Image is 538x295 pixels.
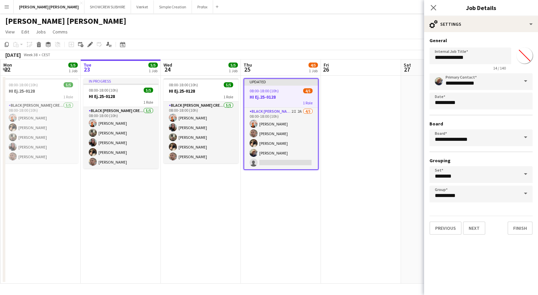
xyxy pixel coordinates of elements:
app-card-role: Black [PERSON_NAME] Crew ([PERSON_NAME])2I2A4/508:00-18:00 (10h)[PERSON_NAME][PERSON_NAME][PERSON... [244,108,318,169]
span: 1 Role [303,100,313,105]
span: Jobs [36,29,46,35]
app-job-card: 08:00-18:00 (10h)5/5HI Ej.25-01281 RoleBlack [PERSON_NAME] Crew ([PERSON_NAME])5/508:00-18:00 (10... [163,78,239,163]
span: Edit [21,29,29,35]
div: Settings [424,16,538,32]
span: Wed [163,62,172,68]
span: 5/5 [224,82,233,87]
span: 23 [82,66,91,73]
span: View [5,29,15,35]
h3: HI Ej.25-0128 [3,88,78,94]
span: 4/5 [303,88,313,93]
div: 1 Job [309,68,318,73]
h3: General [429,37,533,43]
span: 5/5 [68,63,78,68]
div: CEST [42,52,50,57]
span: 5/5 [228,63,238,68]
span: Thu [244,62,252,68]
span: 08:00-18:00 (10h) [89,88,118,93]
span: Fri [324,62,329,68]
span: Mon [3,62,12,68]
span: 5/5 [64,82,73,87]
button: SHOWCREW SUBHIRE [84,0,131,13]
span: 08:00-18:00 (10h) [169,82,198,87]
div: In progress [83,78,158,84]
a: View [3,27,17,36]
span: 1 Role [143,100,153,105]
span: 27 [403,66,411,73]
a: Jobs [33,27,49,36]
div: [DATE] [5,52,21,58]
button: Profox [192,0,213,13]
app-card-role: Black [PERSON_NAME] Crew ([PERSON_NAME])5/508:00-18:00 (10h)[PERSON_NAME][PERSON_NAME][PERSON_NAM... [83,107,158,169]
span: 25 [243,66,252,73]
span: 5/5 [148,63,158,68]
span: Sat [404,62,411,68]
span: 08:00-18:00 (10h) [9,82,38,87]
div: 1 Job [69,68,77,73]
a: Edit [19,27,32,36]
span: 4/5 [309,63,318,68]
a: Comms [50,27,70,36]
h3: Board [429,121,533,127]
span: 5/5 [144,88,153,93]
button: Simple Creation [154,0,192,13]
span: Week 38 [22,52,39,57]
span: Tue [83,62,91,68]
div: Updated [244,79,318,84]
app-job-card: In progress08:00-18:00 (10h)5/5HI Ej.25-01281 RoleBlack [PERSON_NAME] Crew ([PERSON_NAME])5/508:0... [83,78,158,169]
button: Finish [508,221,533,235]
h3: HI Ej.25-0128 [244,94,318,100]
app-card-role: Black [PERSON_NAME] Crew ([PERSON_NAME])5/508:00-18:00 (10h)[PERSON_NAME][PERSON_NAME][PERSON_NAM... [163,102,239,163]
span: 14 / 140 [488,66,511,71]
app-job-card: Updated08:00-18:00 (10h)4/5HI Ej.25-01281 RoleBlack [PERSON_NAME] Crew ([PERSON_NAME])2I2A4/508:0... [244,78,319,170]
span: 22 [2,66,12,73]
button: Værket [131,0,154,13]
h3: Grouping [429,158,533,164]
button: Previous [429,221,462,235]
app-card-role: Black [PERSON_NAME] Crew ([PERSON_NAME])5/508:00-18:00 (10h)[PERSON_NAME][PERSON_NAME][PERSON_NAM... [3,102,78,163]
app-job-card: 08:00-18:00 (10h)5/5HI Ej.25-01281 RoleBlack [PERSON_NAME] Crew ([PERSON_NAME])5/508:00-18:00 (10... [3,78,78,163]
span: 08:00-18:00 (10h) [250,88,279,93]
div: 1 Job [229,68,238,73]
h1: [PERSON_NAME] [PERSON_NAME] [5,16,126,26]
h3: HI Ej.25-0128 [163,88,239,94]
span: Comms [53,29,68,35]
span: 1 Role [223,94,233,99]
h3: Job Details [424,3,538,12]
span: 26 [323,66,329,73]
div: 1 Job [149,68,157,73]
h3: HI Ej.25-0128 [83,93,158,99]
button: [PERSON_NAME] [PERSON_NAME] [14,0,84,13]
span: 24 [162,66,172,73]
span: 1 Role [63,94,73,99]
button: Next [463,221,485,235]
